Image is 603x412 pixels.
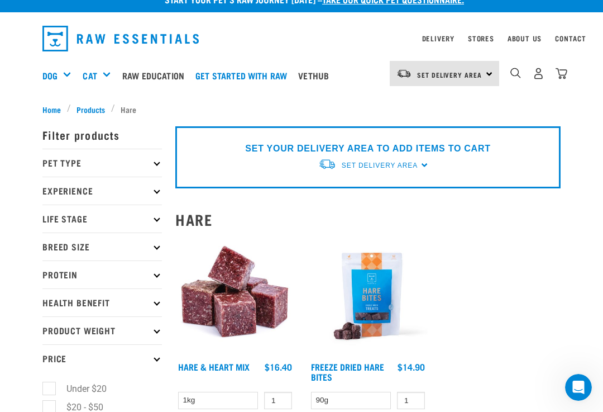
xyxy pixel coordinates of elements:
[397,392,425,409] input: 1
[33,21,569,56] nav: dropdown navigation
[42,344,162,372] p: Price
[311,364,384,379] a: Freeze Dried Hare Bites
[193,53,295,98] a: Get started with Raw
[42,233,162,261] p: Breed Size
[42,103,561,115] nav: breadcrumbs
[83,69,97,82] a: Cat
[119,53,193,98] a: Raw Education
[42,103,61,115] span: Home
[42,103,67,115] a: Home
[417,73,482,77] span: Set Delivery Area
[295,53,337,98] a: Vethub
[42,26,199,51] img: Raw Essentials Logo
[565,374,592,401] iframe: Intercom live chat
[178,364,250,369] a: Hare & Heart Mix
[175,211,561,228] h2: Hare
[510,68,521,78] img: home-icon-1@2x.png
[42,69,58,82] a: Dog
[42,288,162,316] p: Health Benefit
[396,69,411,79] img: van-moving.png
[42,316,162,344] p: Product Weight
[76,103,105,115] span: Products
[508,36,542,40] a: About Us
[265,362,292,372] div: $16.40
[398,362,425,372] div: $14.90
[318,158,336,170] img: van-moving.png
[555,36,586,40] a: Contact
[42,205,162,233] p: Life Stage
[264,392,292,409] input: 1
[42,177,162,205] p: Experience
[533,68,544,79] img: user.png
[245,142,490,155] p: SET YOUR DELIVERY AREA TO ADD ITEMS TO CART
[42,121,162,149] p: Filter products
[468,36,494,40] a: Stores
[308,236,428,356] img: Raw Essentials Freeze Dried Hare Bites
[342,162,418,169] span: Set Delivery Area
[556,68,567,79] img: home-icon@2x.png
[71,103,111,115] a: Products
[42,149,162,177] p: Pet Type
[49,382,111,396] label: Under $20
[175,236,295,356] img: Pile Of Cubed Hare Heart For Pets
[42,261,162,288] p: Protein
[422,36,454,40] a: Delivery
